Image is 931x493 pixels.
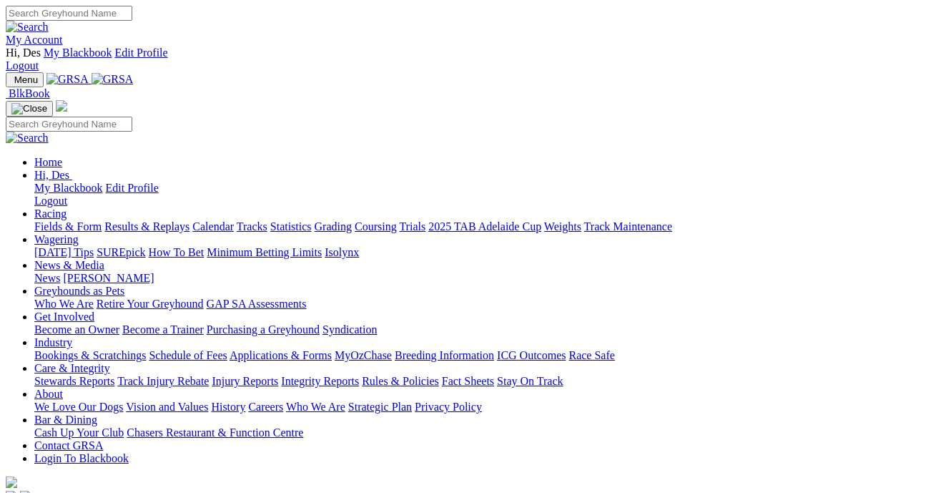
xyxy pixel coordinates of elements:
[34,298,94,310] a: Who We Are
[34,323,925,336] div: Get Involved
[325,246,359,258] a: Isolynx
[106,182,159,194] a: Edit Profile
[207,246,322,258] a: Minimum Betting Limits
[34,362,110,374] a: Care & Integrity
[192,220,234,233] a: Calendar
[442,375,494,387] a: Fact Sheets
[44,47,112,59] a: My Blackbook
[395,349,494,361] a: Breeding Information
[9,87,50,99] span: BlkBook
[584,220,672,233] a: Track Maintenance
[211,401,245,413] a: History
[34,285,124,297] a: Greyhounds as Pets
[34,426,925,439] div: Bar & Dining
[34,452,129,464] a: Login To Blackbook
[126,401,208,413] a: Vision and Values
[322,323,377,336] a: Syndication
[6,72,44,87] button: Toggle navigation
[34,375,925,388] div: Care & Integrity
[335,349,392,361] a: MyOzChase
[34,220,102,233] a: Fields & Form
[6,6,132,21] input: Search
[248,401,283,413] a: Careers
[14,74,38,85] span: Menu
[34,388,63,400] a: About
[428,220,541,233] a: 2025 TAB Adelaide Cup
[34,156,62,168] a: Home
[34,375,114,387] a: Stewards Reports
[207,323,320,336] a: Purchasing a Greyhound
[34,349,146,361] a: Bookings & Scratchings
[11,103,47,114] img: Close
[348,401,412,413] a: Strategic Plan
[127,426,303,439] a: Chasers Restaurant & Function Centre
[355,220,397,233] a: Coursing
[34,311,94,323] a: Get Involved
[34,195,67,207] a: Logout
[212,375,278,387] a: Injury Reports
[34,220,925,233] div: Racing
[34,298,925,311] div: Greyhounds as Pets
[415,401,482,413] a: Privacy Policy
[34,401,123,413] a: We Love Our Dogs
[56,100,67,112] img: logo-grsa-white.png
[117,375,209,387] a: Track Injury Rebate
[34,233,79,245] a: Wagering
[34,349,925,362] div: Industry
[286,401,345,413] a: Who We Are
[97,246,145,258] a: SUREpick
[207,298,307,310] a: GAP SA Assessments
[568,349,614,361] a: Race Safe
[34,414,97,426] a: Bar & Dining
[34,208,66,220] a: Racing
[497,349,566,361] a: ICG Outcomes
[34,169,72,181] a: Hi, Des
[34,426,124,439] a: Cash Up Your Club
[149,246,205,258] a: How To Bet
[34,169,69,181] span: Hi, Des
[544,220,581,233] a: Weights
[34,323,119,336] a: Become an Owner
[92,73,134,86] img: GRSA
[34,182,103,194] a: My Blackbook
[270,220,312,233] a: Statistics
[34,272,925,285] div: News & Media
[34,246,94,258] a: [DATE] Tips
[6,132,49,145] img: Search
[399,220,425,233] a: Trials
[34,259,104,271] a: News & Media
[6,47,41,59] span: Hi, Des
[281,375,359,387] a: Integrity Reports
[97,298,204,310] a: Retire Your Greyhound
[34,272,60,284] a: News
[149,349,227,361] a: Schedule of Fees
[34,336,72,348] a: Industry
[122,323,204,336] a: Become a Trainer
[6,477,17,488] img: logo-grsa-white.png
[34,439,103,451] a: Contact GRSA
[237,220,267,233] a: Tracks
[362,375,439,387] a: Rules & Policies
[315,220,352,233] a: Grading
[6,21,49,34] img: Search
[497,375,563,387] a: Stay On Track
[63,272,154,284] a: [PERSON_NAME]
[104,220,189,233] a: Results & Replays
[6,47,925,72] div: My Account
[46,73,89,86] img: GRSA
[34,401,925,414] div: About
[6,59,39,72] a: Logout
[114,47,167,59] a: Edit Profile
[34,246,925,259] div: Wagering
[6,101,53,117] button: Toggle navigation
[6,34,63,46] a: My Account
[6,87,50,99] a: BlkBook
[6,117,132,132] input: Search
[230,349,332,361] a: Applications & Forms
[34,182,925,208] div: Hi, Des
